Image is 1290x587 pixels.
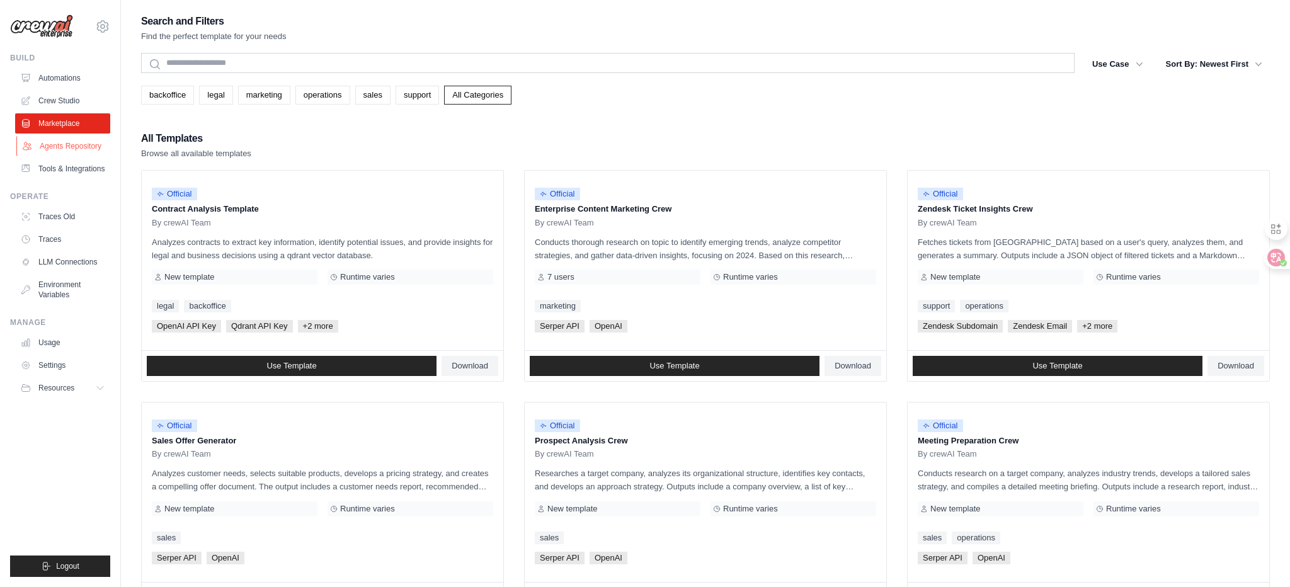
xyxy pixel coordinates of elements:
[10,317,110,328] div: Manage
[918,300,955,312] a: support
[918,236,1259,262] p: Fetches tickets from [GEOGRAPHIC_DATA] based on a user's query, analyzes them, and generates a su...
[152,532,181,544] a: sales
[15,355,110,375] a: Settings
[535,203,876,215] p: Enterprise Content Marketing Crew
[535,552,585,564] span: Serper API
[547,504,597,514] span: New template
[1207,356,1264,376] a: Download
[535,320,585,333] span: Serper API
[152,203,493,215] p: Contract Analysis Template
[15,378,110,398] button: Resources
[1077,320,1117,333] span: +2 more
[10,14,73,38] img: Logo
[535,449,594,459] span: By crewAI Team
[396,86,439,105] a: support
[56,561,79,571] span: Logout
[918,203,1259,215] p: Zendesk Ticket Insights Crew
[15,207,110,227] a: Traces Old
[15,113,110,134] a: Marketplace
[535,218,594,228] span: By crewAI Team
[918,419,963,432] span: Official
[15,159,110,179] a: Tools & Integrations
[973,552,1010,564] span: OpenAI
[1085,53,1151,76] button: Use Case
[152,435,493,447] p: Sales Offer Generator
[184,300,231,312] a: backoffice
[152,218,211,228] span: By crewAI Team
[15,333,110,353] a: Usage
[930,272,980,282] span: New template
[590,320,627,333] span: OpenAI
[15,275,110,305] a: Environment Variables
[10,556,110,577] button: Logout
[15,68,110,88] a: Automations
[535,435,876,447] p: Prospect Analysis Crew
[152,467,493,493] p: Analyzes customer needs, selects suitable products, develops a pricing strategy, and creates a co...
[960,300,1008,312] a: operations
[152,419,197,432] span: Official
[15,252,110,272] a: LLM Connections
[452,361,488,371] span: Download
[1032,361,1082,371] span: Use Template
[15,229,110,249] a: Traces
[547,272,574,282] span: 7 users
[340,504,395,514] span: Runtime varies
[1106,272,1161,282] span: Runtime varies
[535,419,580,432] span: Official
[16,136,111,156] a: Agents Repository
[530,356,819,376] a: Use Template
[164,504,214,514] span: New template
[442,356,498,376] a: Download
[1158,53,1270,76] button: Sort By: Newest First
[141,13,287,30] h2: Search and Filters
[295,86,350,105] a: operations
[141,130,251,147] h2: All Templates
[825,356,881,376] a: Download
[930,504,980,514] span: New template
[649,361,699,371] span: Use Template
[535,532,564,544] a: sales
[918,435,1259,447] p: Meeting Preparation Crew
[141,147,251,160] p: Browse all available templates
[535,188,580,200] span: Official
[147,356,437,376] a: Use Template
[723,504,778,514] span: Runtime varies
[340,272,395,282] span: Runtime varies
[152,449,211,459] span: By crewAI Team
[1008,320,1072,333] span: Zendesk Email
[535,467,876,493] p: Researches a target company, analyzes its organizational structure, identifies key contacts, and ...
[38,383,74,393] span: Resources
[835,361,871,371] span: Download
[590,552,627,564] span: OpenAI
[918,320,1003,333] span: Zendesk Subdomain
[141,30,287,43] p: Find the perfect template for your needs
[918,218,977,228] span: By crewAI Team
[152,320,221,333] span: OpenAI API Key
[199,86,232,105] a: legal
[918,552,967,564] span: Serper API
[355,86,391,105] a: sales
[207,552,244,564] span: OpenAI
[10,191,110,202] div: Operate
[952,532,1000,544] a: operations
[10,53,110,63] div: Build
[913,356,1202,376] a: Use Template
[535,300,581,312] a: marketing
[1106,504,1161,514] span: Runtime varies
[164,272,214,282] span: New template
[141,86,194,105] a: backoffice
[266,361,316,371] span: Use Template
[535,236,876,262] p: Conducts thorough research on topic to identify emerging trends, analyze competitor strategies, a...
[152,552,202,564] span: Serper API
[444,86,511,105] a: All Categories
[723,272,778,282] span: Runtime varies
[918,188,963,200] span: Official
[152,188,197,200] span: Official
[226,320,293,333] span: Qdrant API Key
[15,91,110,111] a: Crew Studio
[298,320,338,333] span: +2 more
[918,532,947,544] a: sales
[238,86,290,105] a: marketing
[152,300,179,312] a: legal
[918,449,977,459] span: By crewAI Team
